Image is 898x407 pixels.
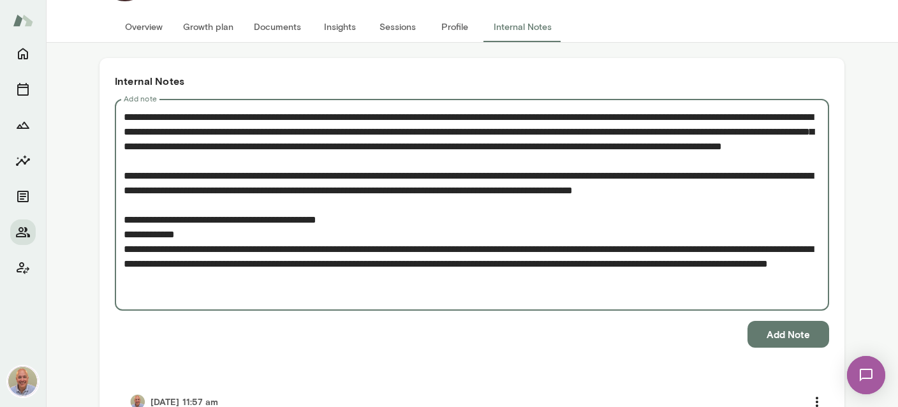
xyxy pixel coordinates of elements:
button: Sessions [10,77,36,102]
button: Client app [10,255,36,281]
button: Growth plan [173,11,244,42]
button: Growth Plan [10,112,36,138]
button: Documents [244,11,311,42]
button: Sessions [369,11,426,42]
button: Members [10,219,36,245]
button: Profile [426,11,483,42]
img: Mento [13,8,33,33]
button: Documents [10,184,36,209]
button: Add Note [747,321,829,348]
h6: Internal Notes [115,73,829,89]
button: Insights [10,148,36,174]
button: Internal Notes [483,11,562,42]
label: Add note [124,93,157,104]
button: Home [10,41,36,66]
img: Marc Friedman [8,366,38,397]
button: Overview [115,11,173,42]
button: Insights [311,11,369,42]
